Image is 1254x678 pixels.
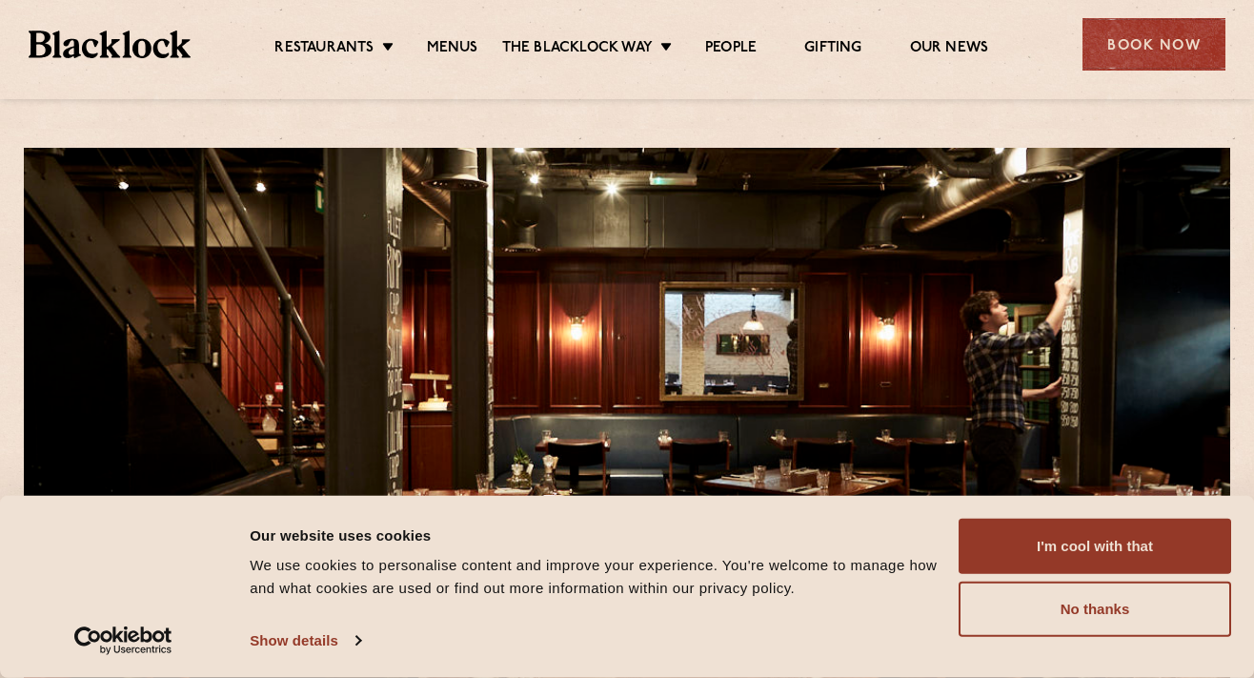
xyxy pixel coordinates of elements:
[502,39,653,60] a: The Blacklock Way
[29,31,191,58] img: BL_Textured_Logo-footer-cropped.svg
[427,39,478,60] a: Menus
[40,627,207,655] a: Usercentrics Cookiebot - opens in a new window
[250,524,937,546] div: Our website uses cookies
[804,39,861,60] a: Gifting
[1082,18,1225,71] div: Book Now
[959,582,1231,637] button: No thanks
[959,519,1231,574] button: I'm cool with that
[250,554,937,600] div: We use cookies to personalise content and improve your experience. You're welcome to manage how a...
[250,627,360,655] a: Show details
[910,39,989,60] a: Our News
[274,39,374,60] a: Restaurants
[705,39,757,60] a: People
